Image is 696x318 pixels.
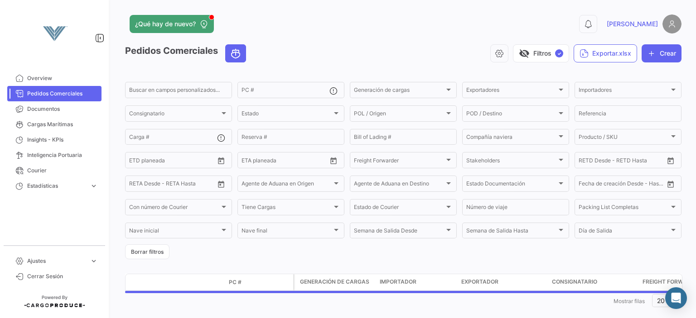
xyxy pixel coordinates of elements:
span: 20 [657,297,665,304]
button: Ocean [226,45,246,62]
span: PC # [229,278,242,286]
span: visibility_off [519,48,530,59]
input: Desde [579,182,595,188]
span: Día de Salida [579,229,669,235]
a: Overview [7,71,101,86]
span: Estado Documentación [466,182,557,188]
span: Estado de Courier [354,205,445,212]
a: Cargas Marítimas [7,117,101,132]
span: Importadores [579,88,669,95]
datatable-header-cell: Generación de cargas [295,274,376,290]
span: Consignatario [129,112,220,118]
button: Open calendar [327,154,340,167]
span: Generación de cargas [300,278,369,286]
span: Semana de Salida Hasta [466,229,557,235]
span: [PERSON_NAME] [607,19,658,28]
button: ¿Qué hay de nuevo? [130,15,214,33]
a: Inteligencia Portuaria [7,147,101,163]
span: Consignatario [552,278,597,286]
input: Hasta [601,182,642,188]
span: Cargas Marítimas [27,120,98,128]
datatable-header-cell: Importador [376,274,458,290]
button: Open calendar [664,154,677,167]
a: Insights - KPIs [7,132,101,147]
span: expand_more [90,182,98,190]
input: Hasta [601,158,642,165]
span: Agente de Aduana en Destino [354,182,445,188]
span: expand_more [90,257,98,265]
span: Courier [27,166,98,175]
span: POL / Origen [354,112,445,118]
datatable-header-cell: PC # [225,275,293,290]
a: Courier [7,163,101,178]
span: Importador [380,278,416,286]
span: Packing List Completas [579,205,669,212]
span: POD / Destino [466,112,557,118]
span: Con número de Courier [129,205,220,212]
button: Borrar filtros [125,244,169,259]
a: Pedidos Comerciales [7,86,101,101]
span: Freight Forwarder [354,158,445,165]
button: Open calendar [214,154,228,167]
span: Nave inicial [129,229,220,235]
span: Documentos [27,105,98,113]
span: Agente de Aduana en Origen [242,182,332,188]
span: Estado [242,112,332,118]
input: Hasta [152,158,193,165]
span: Insights - KPIs [27,136,98,144]
span: Generación de cargas [354,88,445,95]
input: Desde [242,158,258,165]
input: Hasta [152,182,193,188]
a: Documentos [7,101,101,117]
span: Compañía naviera [466,135,557,142]
span: Exportadores [466,88,557,95]
span: ¿Qué hay de nuevo? [135,19,196,28]
span: Cerrar Sesión [27,272,98,280]
datatable-header-cell: Consignatario [548,274,639,290]
div: Abrir Intercom Messenger [665,287,687,309]
input: Desde [129,182,145,188]
datatable-header-cell: Exportador [458,274,548,290]
span: Tiene Cargas [242,205,332,212]
h3: Pedidos Comerciales [125,44,249,62]
span: Semana de Salida Desde [354,229,445,235]
span: Nave final [242,229,332,235]
datatable-header-cell: Estado Doc. [166,279,225,286]
datatable-header-cell: Modo de Transporte [144,279,166,286]
span: Producto / SKU [579,135,669,142]
img: vanguard-logo.png [32,11,77,56]
img: placeholder-user.png [662,14,681,33]
span: Pedidos Comerciales [27,90,98,98]
button: Open calendar [214,177,228,191]
button: Crear [642,44,681,62]
button: visibility_offFiltros✓ [513,44,569,62]
button: Open calendar [664,177,677,191]
span: ✓ [555,49,563,57]
button: Exportar.xlsx [574,44,637,62]
input: Hasta [264,158,305,165]
input: Desde [129,158,145,165]
span: Stakeholders [466,158,557,165]
span: Inteligencia Portuaria [27,151,98,159]
span: Ajustes [27,257,86,265]
span: Mostrar filas [614,298,645,304]
span: Exportador [461,278,498,286]
input: Desde [579,158,595,165]
span: Estadísticas [27,182,86,190]
span: Overview [27,74,98,82]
